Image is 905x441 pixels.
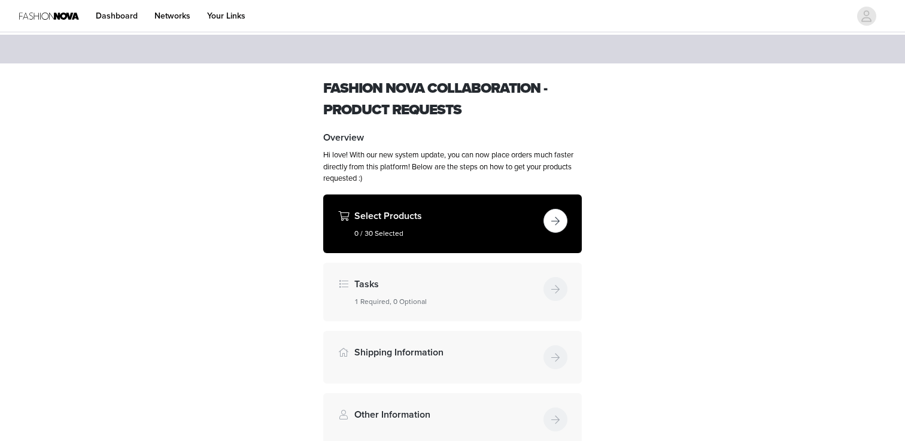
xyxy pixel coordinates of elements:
h4: Tasks [354,277,539,291]
h4: Other Information [354,407,539,422]
div: Select Products [323,194,582,253]
h5: 1 Required, 0 Optional [354,296,539,307]
div: avatar [861,7,872,26]
h5: 0 / 30 Selected [354,228,539,239]
h4: Select Products [354,209,539,223]
p: Hi love! With our new system update, you can now place orders much faster directly from this plat... [323,150,582,185]
a: Dashboard [89,2,145,29]
div: Tasks [323,263,582,321]
a: Your Links [200,2,253,29]
h4: Shipping Information [354,345,539,360]
a: Networks [147,2,198,29]
img: Fashion Nova Logo [19,2,79,29]
h1: Fashion Nova collaboration - Product requests [323,78,582,121]
div: Shipping Information [323,331,582,384]
h4: Overview [323,130,582,145]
